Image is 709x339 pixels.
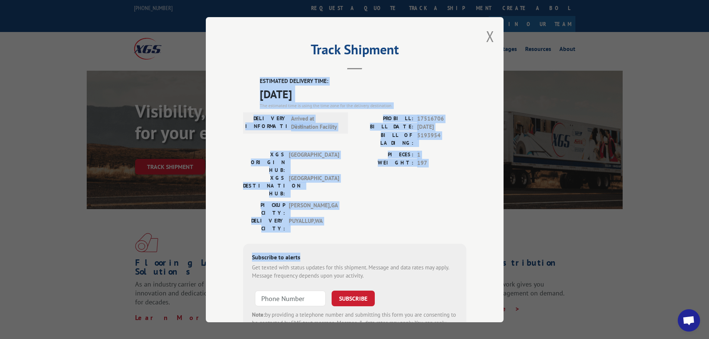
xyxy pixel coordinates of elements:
label: PIECES: [355,150,413,159]
label: DELIVERY CITY: [243,217,285,232]
label: ESTIMATED DELIVERY TIME: [260,77,466,86]
span: [PERSON_NAME] , GA [289,201,339,217]
label: BILL DATE: [355,123,413,131]
label: XGS DESTINATION HUB: [243,174,285,197]
div: Subscribe to alerts [252,252,457,263]
label: PROBILL: [355,114,413,123]
span: [GEOGRAPHIC_DATA] [289,174,339,197]
button: SUBSCRIBE [332,290,375,306]
label: PICKUP CITY: [243,201,285,217]
span: PUYALLUP , WA [289,217,339,232]
span: [DATE] [260,85,466,102]
label: DELIVERY INFORMATION: [245,114,287,131]
h2: Track Shipment [243,44,466,58]
span: 5193954 [417,131,466,147]
span: [GEOGRAPHIC_DATA] [289,150,339,174]
span: Arrived at Destination Facility [291,114,341,131]
div: by providing a telephone number and submitting this form you are consenting to be contacted by SM... [252,310,457,336]
span: [DATE] [417,123,466,131]
span: 197 [417,159,466,167]
div: The estimated time is using the time zone for the delivery destination. [260,102,466,109]
label: BILL OF LADING: [355,131,413,147]
label: WEIGHT: [355,159,413,167]
label: XGS ORIGIN HUB: [243,150,285,174]
strong: Note: [252,311,265,318]
div: Open chat [678,309,700,332]
span: 1 [417,150,466,159]
input: Phone Number [255,290,326,306]
span: 17516706 [417,114,466,123]
button: Close modal [486,26,494,46]
div: Get texted with status updates for this shipment. Message and data rates may apply. Message frequ... [252,263,457,280]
